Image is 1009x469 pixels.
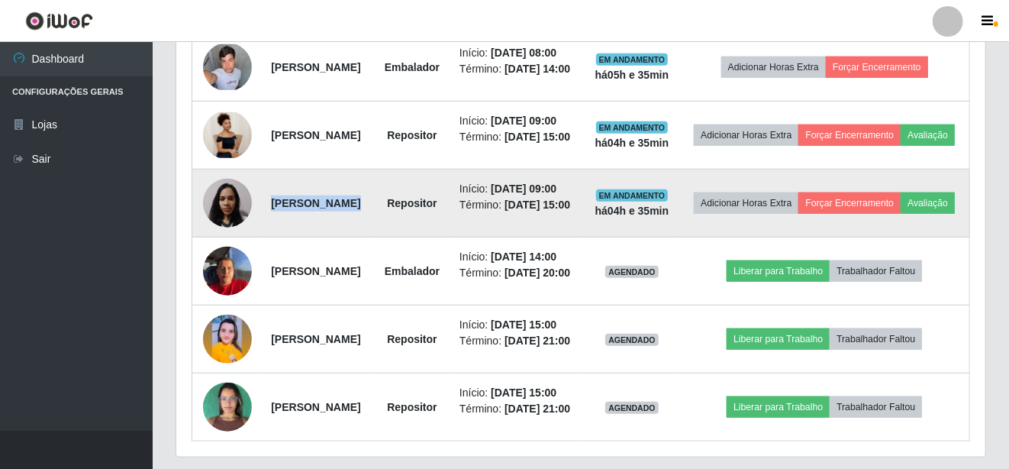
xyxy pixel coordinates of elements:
button: Trabalhador Faltou [830,260,922,282]
img: 1757435455970.jpeg [203,238,252,303]
time: [DATE] 15:00 [491,387,556,399]
span: EM ANDAMENTO [596,53,669,66]
button: Liberar para Trabalho [727,328,830,350]
time: [DATE] 15:00 [491,319,556,331]
li: Término: [459,265,575,281]
strong: há 05 h e 35 min [595,69,669,81]
button: Trabalhador Faltou [830,328,922,350]
time: [DATE] 14:00 [491,251,556,263]
li: Início: [459,45,575,61]
time: [DATE] 08:00 [491,47,556,59]
img: 1757795948301.jpeg [203,44,252,90]
strong: [PERSON_NAME] [271,333,360,345]
li: Início: [459,181,575,197]
strong: há 04 h e 35 min [595,137,669,149]
button: Avaliação [901,125,955,146]
time: [DATE] 09:00 [491,115,556,127]
button: Forçar Encerramento [798,125,901,146]
img: 1757467662702.jpeg [203,315,252,364]
li: Término: [459,197,575,213]
img: 1757965550852.jpeg [203,374,252,439]
strong: Repositor [387,197,437,209]
button: Adicionar Horas Extra [694,192,798,214]
strong: [PERSON_NAME] [271,129,360,141]
button: Adicionar Horas Extra [694,125,798,146]
li: Término: [459,401,575,417]
strong: Repositor [387,129,437,141]
span: AGENDADO [605,334,659,346]
li: Término: [459,129,575,145]
strong: Embalador [385,61,440,73]
li: Início: [459,113,575,129]
button: Liberar para Trabalho [727,260,830,282]
strong: Embalador [385,265,440,277]
img: CoreUI Logo [25,11,93,31]
strong: [PERSON_NAME] [271,197,360,209]
time: [DATE] 15:00 [504,131,570,143]
span: AGENDADO [605,266,659,278]
span: EM ANDAMENTO [596,189,669,202]
time: [DATE] 21:00 [504,335,570,347]
li: Término: [459,333,575,349]
time: [DATE] 20:00 [504,267,570,279]
time: [DATE] 14:00 [504,63,570,75]
img: 1757986277992.jpeg [203,171,252,236]
strong: há 04 h e 35 min [595,205,669,217]
button: Trabalhador Faltou [830,396,922,418]
li: Início: [459,317,575,333]
li: Início: [459,385,575,401]
strong: Repositor [387,333,437,345]
time: [DATE] 21:00 [504,403,570,415]
button: Liberar para Trabalho [727,396,830,418]
time: [DATE] 09:00 [491,183,556,195]
span: AGENDADO [605,402,659,414]
button: Forçar Encerramento [826,57,928,78]
img: 1757454184631.jpeg [203,112,252,157]
button: Avaliação [901,192,955,214]
time: [DATE] 15:00 [504,199,570,211]
span: EM ANDAMENTO [596,121,669,134]
li: Início: [459,249,575,265]
button: Forçar Encerramento [798,192,901,214]
strong: Repositor [387,401,437,413]
strong: [PERSON_NAME] [271,61,360,73]
strong: [PERSON_NAME] [271,265,360,277]
li: Término: [459,61,575,77]
strong: [PERSON_NAME] [271,401,360,413]
button: Adicionar Horas Extra [721,57,826,78]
